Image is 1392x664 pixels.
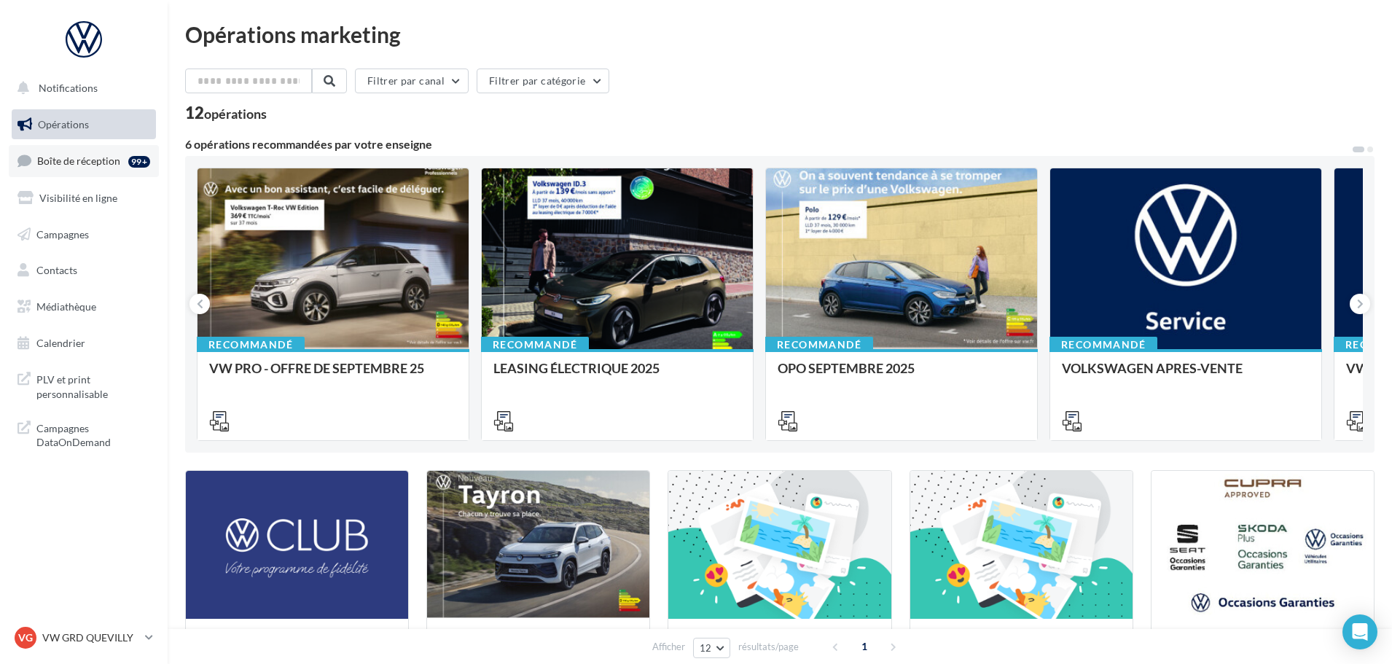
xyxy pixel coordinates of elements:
span: VG [18,630,33,645]
div: 6 opérations recommandées par votre enseigne [185,138,1351,150]
div: Opérations marketing [185,23,1375,45]
button: Notifications [9,73,153,103]
a: Contacts [9,255,159,286]
div: LEASING ÉLECTRIQUE 2025 [493,361,741,390]
div: Recommandé [1049,337,1157,353]
button: 12 [693,638,730,658]
span: Calendrier [36,337,85,349]
div: Recommandé [197,337,305,353]
a: VG VW GRD QUEVILLY [12,624,156,652]
a: PLV et print personnalisable [9,364,159,407]
a: Opérations [9,109,159,140]
div: 12 [185,105,267,121]
span: Médiathèque [36,300,96,313]
span: Visibilité en ligne [39,192,117,204]
a: Calendrier [9,328,159,359]
div: VOLKSWAGEN APRES-VENTE [1062,361,1310,390]
div: Recommandé [765,337,873,353]
div: opérations [204,107,267,120]
span: 12 [700,642,712,654]
span: Boîte de réception [37,155,120,167]
div: VW PRO - OFFRE DE SEPTEMBRE 25 [209,361,457,390]
span: résultats/page [738,640,799,654]
span: Campagnes DataOnDemand [36,418,150,450]
button: Filtrer par catégorie [477,69,609,93]
span: PLV et print personnalisable [36,370,150,401]
p: VW GRD QUEVILLY [42,630,139,645]
span: Campagnes [36,227,89,240]
span: 1 [853,635,876,658]
button: Filtrer par canal [355,69,469,93]
div: OPO SEPTEMBRE 2025 [778,361,1025,390]
a: Campagnes DataOnDemand [9,413,159,456]
a: Visibilité en ligne [9,183,159,214]
span: Contacts [36,264,77,276]
a: Médiathèque [9,292,159,322]
a: Boîte de réception99+ [9,145,159,176]
span: Afficher [652,640,685,654]
span: Opérations [38,118,89,130]
a: Campagnes [9,219,159,250]
span: Notifications [39,82,98,94]
div: Recommandé [481,337,589,353]
div: 99+ [128,156,150,168]
div: Open Intercom Messenger [1342,614,1377,649]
